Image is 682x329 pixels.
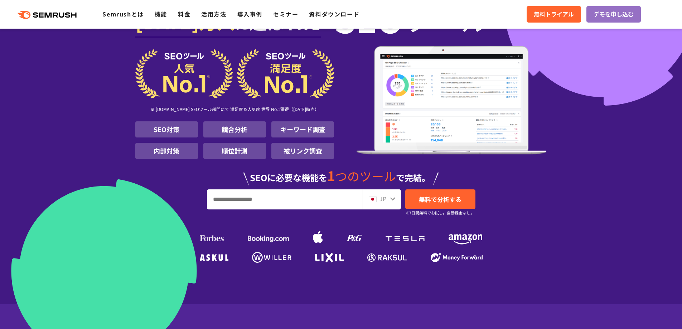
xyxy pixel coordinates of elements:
a: 無料トライアル [527,6,581,23]
div: ※ [DOMAIN_NAME] SEOツール部門にて 満足度＆人気度 世界 No.1獲得（[DATE]時点） [135,98,334,121]
a: 活用方法 [201,10,226,18]
a: 機能 [155,10,167,18]
li: 被リンク調査 [271,143,334,159]
li: 内部対策 [135,143,198,159]
a: 導入事例 [237,10,262,18]
span: JP [379,194,386,203]
span: つのツール [335,167,396,185]
a: Semrushとは [102,10,144,18]
li: キーワード調査 [271,121,334,137]
a: デモを申し込む [586,6,641,23]
li: SEO対策 [135,121,198,137]
li: 順位計測 [203,143,266,159]
input: URL、キーワードを入力してください [207,190,362,209]
a: セミナー [273,10,298,18]
a: 料金 [178,10,190,18]
li: 競合分析 [203,121,266,137]
span: ツール [403,4,489,33]
small: ※7日間無料でお試し。自動課金なし。 [405,209,474,216]
div: SEOに必要な機能を [135,162,547,185]
span: で完結。 [396,171,430,184]
span: 無料で分析する [419,195,461,204]
span: デモを申し込む [594,10,634,19]
span: 無料トライアル [534,10,574,19]
a: 無料で分析する [405,189,475,209]
span: 1 [327,166,335,185]
a: 資料ダウンロード [309,10,359,18]
span: SEO [334,4,403,33]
